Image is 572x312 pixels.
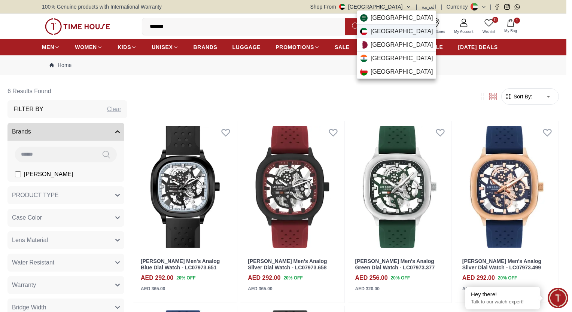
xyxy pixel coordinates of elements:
[471,291,535,298] div: Hey there!
[371,13,433,22] span: [GEOGRAPHIC_DATA]
[360,55,368,62] img: India
[471,299,535,305] p: Talk to our watch expert!
[360,14,368,22] img: Saudi Arabia
[371,40,433,49] span: [GEOGRAPHIC_DATA]
[371,54,433,63] span: [GEOGRAPHIC_DATA]
[360,41,368,49] img: Qatar
[360,28,368,35] img: Kuwait
[371,27,433,36] span: [GEOGRAPHIC_DATA]
[360,68,368,76] img: Oman
[371,67,433,76] span: [GEOGRAPHIC_DATA]
[548,288,568,308] div: Chat Widget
